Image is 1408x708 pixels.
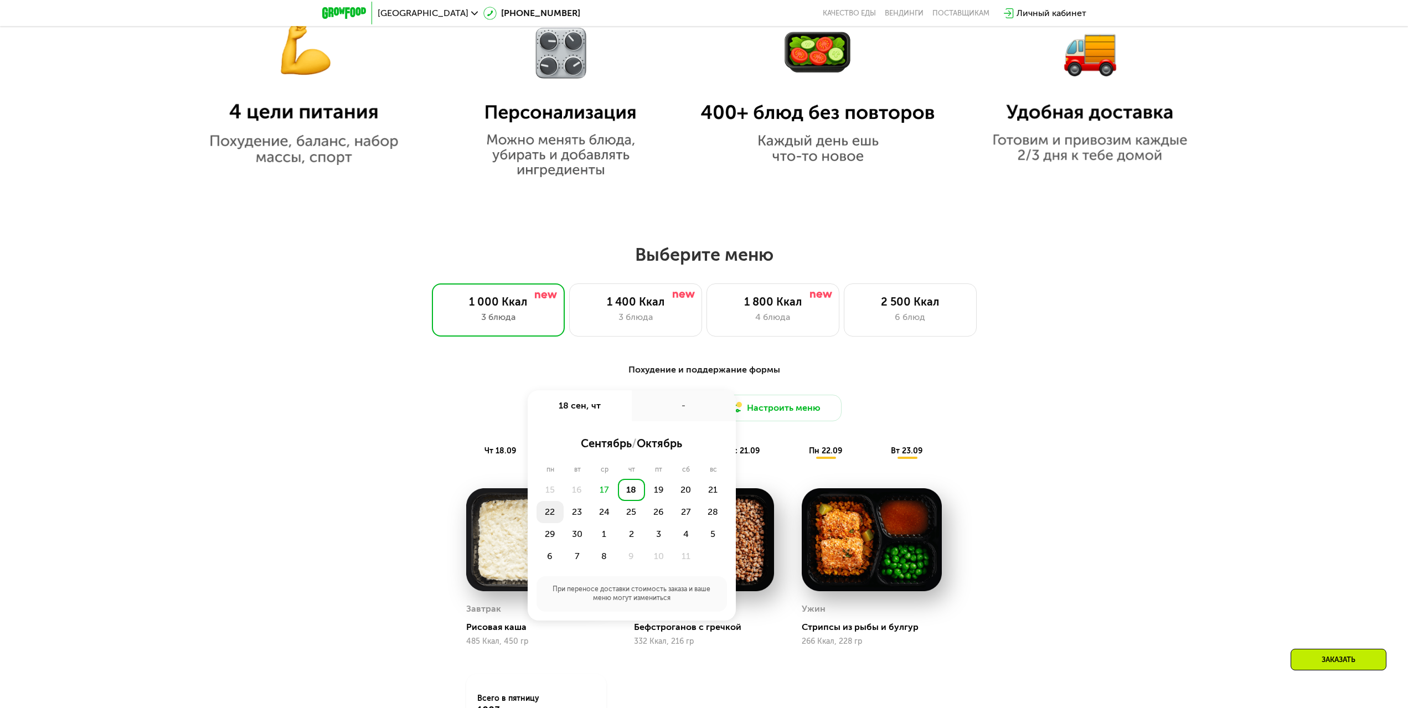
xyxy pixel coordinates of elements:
[466,622,615,633] div: Рисовая каша
[718,295,828,308] div: 1 800 Ккал
[645,479,672,501] div: 19
[802,637,942,646] div: 266 Ккал, 228 гр
[802,601,826,617] div: Ужин
[618,479,645,501] div: 18
[632,437,637,450] span: /
[809,446,842,456] span: пн 22.09
[537,523,564,545] div: 29
[932,9,989,18] div: поставщикам
[1017,7,1086,20] div: Личный кабинет
[591,545,618,567] div: 8
[564,479,591,501] div: 16
[581,437,632,450] span: сентябрь
[378,9,468,18] span: [GEOGRAPHIC_DATA]
[618,545,645,567] div: 9
[537,501,564,523] div: 22
[618,501,645,523] div: 25
[672,545,699,567] div: 11
[35,244,1373,266] h2: Выберите меню
[484,446,516,456] span: чт 18.09
[634,637,774,646] div: 332 Ккал, 216 гр
[564,545,591,567] div: 7
[564,466,591,474] div: вт
[581,295,690,308] div: 1 400 Ккал
[466,637,606,646] div: 485 Ккал, 450 гр
[618,466,645,474] div: чт
[528,390,632,421] div: 18 сен, чт
[466,601,501,617] div: Завтрак
[855,295,965,308] div: 2 500 Ккал
[537,576,727,612] div: При переносе доставки стоимость заказа и ваше меню могут измениться
[891,446,922,456] span: вт 23.09
[483,7,580,20] a: [PHONE_NUMBER]
[591,501,618,523] div: 24
[564,523,591,545] div: 30
[618,523,645,545] div: 2
[802,622,951,633] div: Стрипсы из рыбы и булгур
[537,545,564,567] div: 6
[699,523,726,545] div: 5
[700,466,727,474] div: вс
[1291,649,1386,670] div: Заказать
[699,501,726,523] div: 28
[718,311,828,324] div: 4 блюда
[443,295,553,308] div: 1 000 Ккал
[885,9,924,18] a: Вендинги
[632,390,736,421] div: -
[581,311,690,324] div: 3 блюда
[537,466,564,474] div: пн
[728,446,760,456] span: вс 21.09
[823,9,876,18] a: Качество еды
[672,501,699,523] div: 27
[377,363,1032,377] div: Похудение и поддержание формы
[591,523,618,545] div: 1
[591,479,618,501] div: 17
[645,523,672,545] div: 3
[591,466,618,474] div: ср
[699,479,726,501] div: 21
[672,466,700,474] div: сб
[564,501,591,523] div: 23
[709,395,842,421] button: Настроить меню
[443,311,553,324] div: 3 блюда
[637,437,682,450] span: октябрь
[672,523,699,545] div: 4
[672,479,699,501] div: 20
[645,466,672,474] div: пт
[634,622,783,633] div: Бефстроганов с гречкой
[537,479,564,501] div: 15
[645,501,672,523] div: 26
[855,311,965,324] div: 6 блюд
[645,545,672,567] div: 10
